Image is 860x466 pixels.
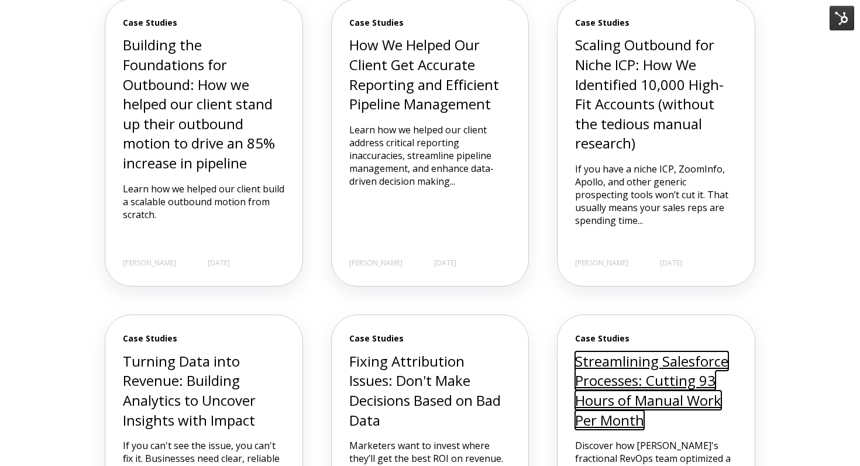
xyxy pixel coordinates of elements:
span: [DATE] [434,258,456,268]
span: Case Studies [349,333,511,344]
a: Turning Data into Revenue: Building Analytics to Uncover Insights with Impact [123,351,256,430]
span: [PERSON_NAME] [123,258,176,268]
a: Scaling Outbound for Niche ICP: How We Identified 10,000 High-Fit Accounts (without the tedious m... [575,35,724,153]
p: If you have a niche ICP, ZoomInfo, Apollo, and other generic prospecting tools won’t cut it. That... [575,163,737,227]
img: HubSpot Tools Menu Toggle [830,6,854,30]
a: Streamlining Salesforce Processes: Cutting 93 Hours of Manual Work Per Month [575,351,728,430]
a: How We Helped Our Client Get Accurate Reporting and Efficient Pipeline Management [349,35,499,113]
a: Fixing Attribution Issues: Don't Make Decisions Based on Bad Data [349,351,501,430]
span: Case Studies [575,17,737,29]
span: [PERSON_NAME] [575,258,628,268]
p: Learn how we helped our client build a scalable outbound motion from scratch. [123,182,285,221]
span: [PERSON_NAME] [349,258,403,268]
span: [DATE] [208,258,230,268]
span: Case Studies [123,333,285,344]
p: Learn how we helped our client address critical reporting inaccuracies, streamline pipeline manag... [349,123,511,188]
span: Case Studies [575,333,737,344]
span: [DATE] [660,258,682,268]
span: Case Studies [123,17,285,29]
span: Case Studies [349,17,511,29]
a: Building the Foundations for Outbound: How we helped our client stand up their outbound motion to... [123,35,275,172]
